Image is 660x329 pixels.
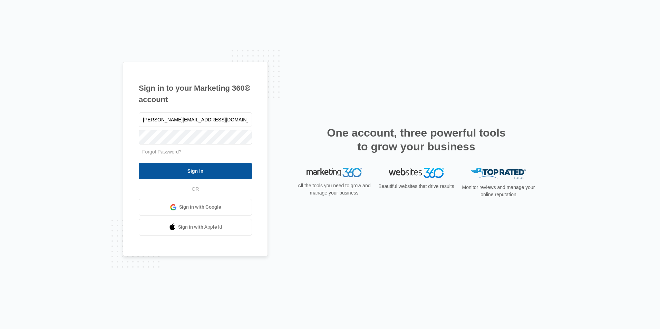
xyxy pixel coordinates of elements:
h1: Sign in to your Marketing 360® account [139,82,252,105]
h2: One account, three powerful tools to grow your business [325,126,508,153]
a: Sign in with Google [139,199,252,216]
span: OR [187,186,204,193]
img: Top Rated Local [471,168,526,179]
p: All the tools you need to grow and manage your business [295,182,373,197]
img: Websites 360 [389,168,444,178]
input: Sign In [139,163,252,179]
img: Marketing 360 [307,168,362,178]
p: Beautiful websites that drive results [378,183,455,190]
p: Monitor reviews and manage your online reputation [460,184,537,198]
a: Sign in with Apple Id [139,219,252,236]
span: Sign in with Google [179,203,221,211]
input: Email [139,112,252,127]
a: Forgot Password? [142,149,182,154]
span: Sign in with Apple Id [178,223,222,231]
